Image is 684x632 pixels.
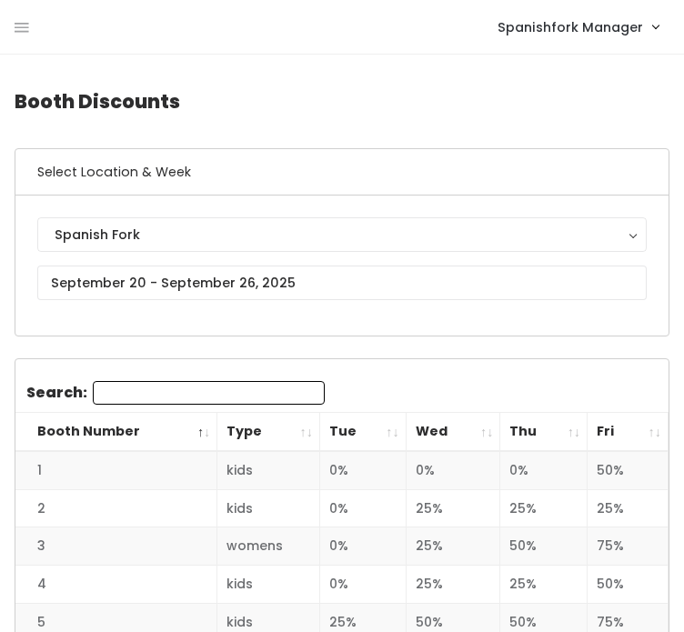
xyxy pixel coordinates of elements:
span: Spanishfork Manager [498,17,643,37]
td: 0% [500,451,588,489]
td: 0% [320,566,407,604]
td: 4 [15,566,217,604]
td: 0% [320,489,407,527]
td: 25% [406,489,500,527]
th: Type: activate to sort column ascending [217,413,320,452]
td: 3 [15,527,217,566]
td: 0% [320,527,407,566]
td: kids [217,451,320,489]
td: 0% [320,451,407,489]
td: womens [217,527,320,566]
input: September 20 - September 26, 2025 [37,266,647,300]
th: Tue: activate to sort column ascending [320,413,407,452]
button: Spanish Fork [37,217,647,252]
td: 25% [406,527,500,566]
td: 75% [588,527,669,566]
h6: Select Location & Week [15,149,669,196]
label: Search: [26,381,325,405]
th: Fri: activate to sort column ascending [588,413,669,452]
th: Booth Number: activate to sort column descending [15,413,217,452]
input: Search: [93,381,325,405]
th: Wed: activate to sort column ascending [406,413,500,452]
td: 1 [15,451,217,489]
h4: Booth Discounts [15,76,669,126]
td: 25% [588,489,669,527]
td: 50% [588,451,669,489]
div: Spanish Fork [55,225,629,245]
td: 0% [406,451,500,489]
th: Thu: activate to sort column ascending [500,413,588,452]
td: 50% [500,527,588,566]
td: kids [217,566,320,604]
td: 2 [15,489,217,527]
a: Spanishfork Manager [479,7,677,46]
td: 50% [588,566,669,604]
td: 25% [406,566,500,604]
td: 25% [500,566,588,604]
td: kids [217,489,320,527]
td: 25% [500,489,588,527]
